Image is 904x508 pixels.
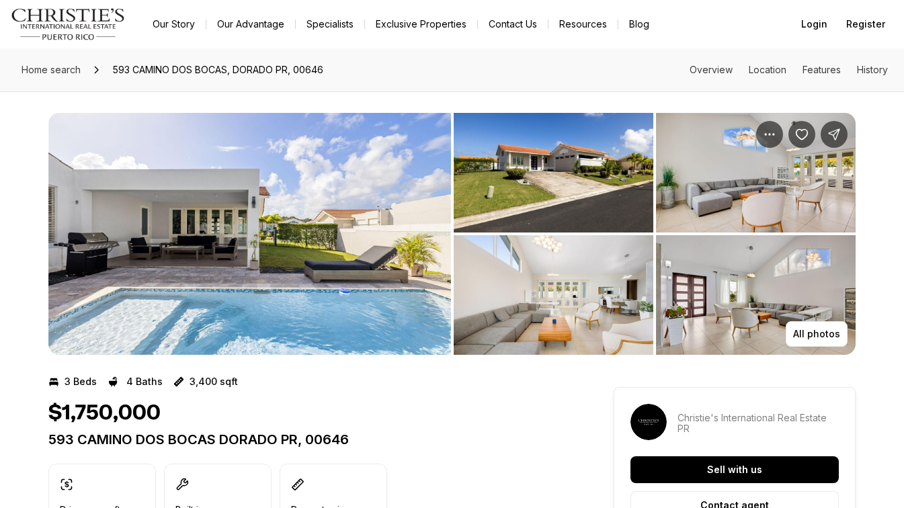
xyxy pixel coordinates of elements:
div: Listing Photos [48,113,856,355]
a: Our Advantage [206,15,295,34]
p: All photos [793,329,840,339]
span: Register [846,19,885,30]
button: 4 Baths [108,371,163,392]
a: Our Story [142,15,206,34]
a: Specialists [296,15,364,34]
a: Skip to: Overview [690,64,733,75]
a: Skip to: Location [749,64,786,75]
a: Home search [16,59,86,81]
p: 593 CAMINO DOS BOCAS DORADO PR, 00646 [48,431,565,448]
p: Christie's International Real Estate PR [677,413,839,434]
a: Skip to: History [857,64,888,75]
span: Home search [22,64,81,75]
button: All photos [786,321,848,347]
p: 3,400 sqft [190,376,238,387]
button: Contact Us [478,15,548,34]
button: View image gallery [656,113,856,232]
p: Sell with us [707,464,762,475]
a: Blog [618,15,660,34]
button: View image gallery [656,235,856,355]
button: View image gallery [454,113,653,232]
img: logo [11,8,126,40]
button: Login [793,11,835,38]
p: 3 Beds [65,376,97,387]
a: Resources [548,15,618,34]
a: Skip to: Features [803,64,841,75]
button: Register [838,11,893,38]
span: 593 CAMINO DOS BOCAS, DORADO PR, 00646 [108,59,329,81]
button: Save Property: 593 CAMINO DOS BOCAS [788,121,815,148]
p: 4 Baths [126,376,163,387]
li: 1 of 10 [48,113,451,355]
li: 2 of 10 [454,113,856,355]
button: View image gallery [48,113,451,355]
button: View image gallery [454,235,653,355]
button: Sell with us [630,456,839,483]
button: Property options [756,121,783,148]
h1: $1,750,000 [48,400,161,426]
a: Exclusive Properties [365,15,477,34]
nav: Page section menu [690,65,888,75]
button: Share Property: 593 CAMINO DOS BOCAS [821,121,848,148]
span: Login [801,19,827,30]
